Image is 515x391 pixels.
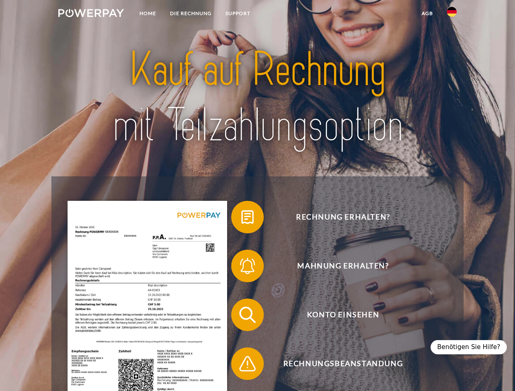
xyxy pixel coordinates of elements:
img: de [447,7,457,17]
button: Rechnungsbeanstandung [231,347,443,380]
div: Benötigen Sie Hilfe? [431,340,507,354]
span: Mahnung erhalten? [243,250,443,282]
span: Konto einsehen [243,299,443,331]
a: DIE RECHNUNG [163,6,219,21]
a: SUPPORT [219,6,257,21]
img: logo-powerpay-white.svg [58,9,124,17]
span: Rechnungsbeanstandung [243,347,443,380]
img: qb_search.svg [237,305,258,325]
span: Rechnung erhalten? [243,201,443,233]
img: qb_bell.svg [237,256,258,276]
button: Rechnung erhalten? [231,201,443,233]
img: qb_bill.svg [237,207,258,227]
a: agb [415,6,440,21]
button: Konto einsehen [231,299,443,331]
button: Mahnung erhalten? [231,250,443,282]
img: qb_warning.svg [237,354,258,374]
a: Home [133,6,163,21]
img: title-powerpay_de.svg [78,39,437,156]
